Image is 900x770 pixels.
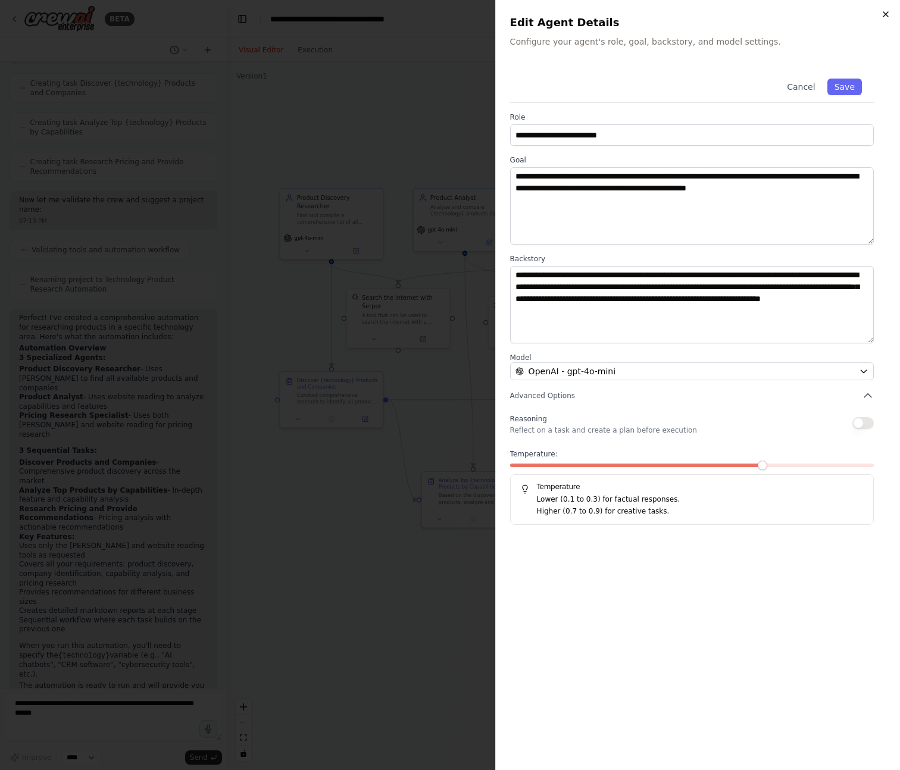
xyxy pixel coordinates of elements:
[780,79,822,95] button: Cancel
[520,482,864,492] h5: Temperature
[510,425,697,435] p: Reflect on a task and create a plan before execution
[510,415,547,423] span: Reasoning
[510,391,575,400] span: Advanced Options
[510,449,558,459] span: Temperature:
[537,506,864,518] p: Higher (0.7 to 0.9) for creative tasks.
[510,36,886,48] p: Configure your agent's role, goal, backstory, and model settings.
[510,390,874,402] button: Advanced Options
[510,353,874,362] label: Model
[510,112,874,122] label: Role
[510,14,886,31] h2: Edit Agent Details
[529,365,615,377] span: OpenAI - gpt-4o-mini
[510,362,874,380] button: OpenAI - gpt-4o-mini
[510,254,874,264] label: Backstory
[537,494,864,506] p: Lower (0.1 to 0.3) for factual responses.
[510,155,874,165] label: Goal
[827,79,862,95] button: Save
